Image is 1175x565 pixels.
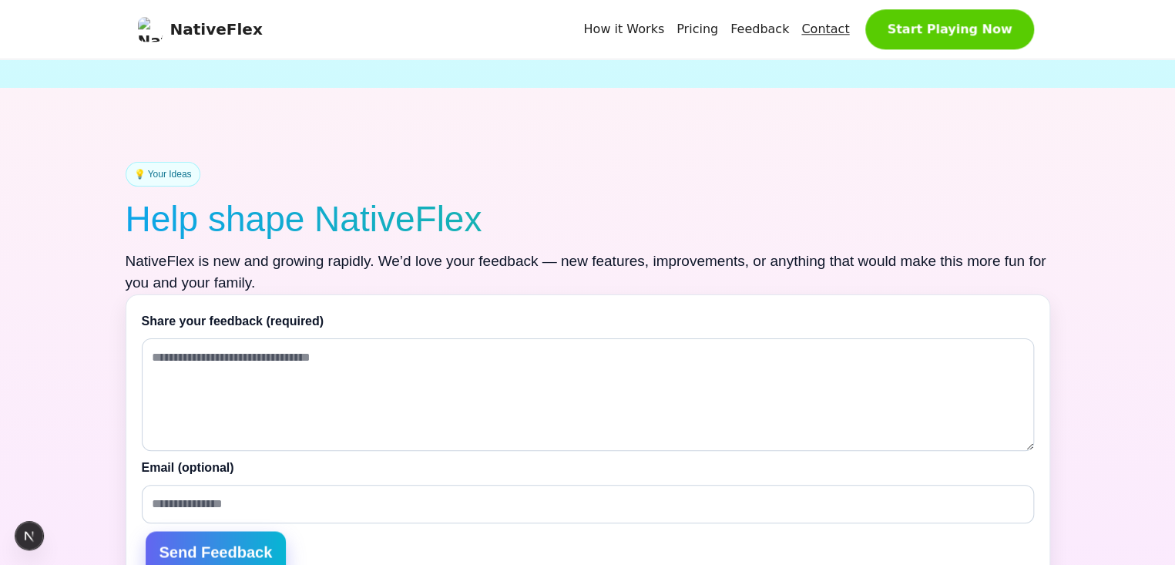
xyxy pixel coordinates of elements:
[865,9,1033,49] button: Start Playing Now
[142,312,1034,331] label: Share your feedback (required)
[730,20,789,39] a: Feedback
[159,540,273,563] span: Send Feedback
[583,20,664,39] a: How it Works
[676,20,718,39] a: Pricing
[138,17,163,42] img: NativeFlex logo
[126,162,200,187] div: 💡 Your Ideas
[126,251,1050,294] p: NativeFlex is new and growing rapidly. We’d love your feedback — new features, improvements, or a...
[801,20,849,39] a: Contact
[170,18,263,41] span: NativeFlex
[126,193,1050,246] h2: Help shape NativeFlex
[142,459,1034,477] label: Email (optional)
